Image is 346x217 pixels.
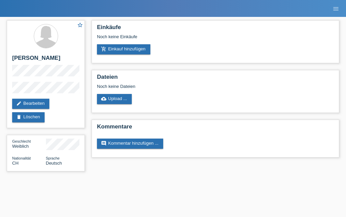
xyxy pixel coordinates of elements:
h2: Kommentare [97,123,334,134]
a: add_shopping_cartEinkauf hinzufügen [97,44,150,54]
h2: [PERSON_NAME] [12,55,79,65]
i: delete [16,114,22,120]
div: Noch keine Dateien [97,84,266,89]
i: edit [16,101,22,106]
h2: Einkäufe [97,24,334,34]
i: cloud_upload [101,96,106,101]
h2: Dateien [97,74,334,84]
a: editBearbeiten [12,99,49,109]
i: star_border [77,22,83,28]
a: commentKommentar hinzufügen ... [97,139,163,149]
a: deleteLöschen [12,112,45,122]
i: comment [101,141,106,146]
i: menu [332,5,339,12]
a: cloud_uploadUpload ... [97,94,132,104]
i: add_shopping_cart [101,46,106,52]
span: Schweiz [12,161,19,166]
div: Noch keine Einkäufe [97,34,334,44]
a: menu [329,6,343,10]
div: Weiblich [12,139,46,149]
span: Sprache [46,156,60,160]
span: Deutsch [46,161,62,166]
span: Nationalität [12,156,31,160]
a: star_border [77,22,83,29]
span: Geschlecht [12,139,31,143]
